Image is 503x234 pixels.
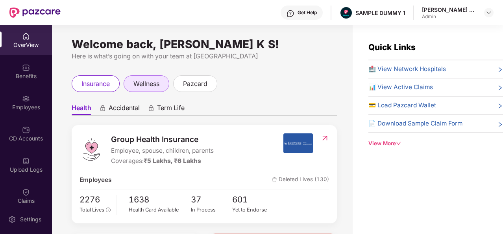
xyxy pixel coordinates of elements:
span: 💳 Load Pazcard Wallet [368,101,436,110]
img: insurerIcon [283,133,313,153]
div: Get Help [298,9,317,16]
div: Health Card Available [129,206,191,214]
span: right [497,102,503,110]
div: In Process [191,206,233,214]
div: Welcome back, [PERSON_NAME] K S! [72,41,337,47]
div: Coverages: [111,156,214,166]
span: Employee, spouse, children, parents [111,146,214,155]
span: 2276 [80,193,111,206]
img: svg+xml;base64,PHN2ZyBpZD0iRW1wbG95ZWVzIiB4bWxucz0iaHR0cDovL3d3dy53My5vcmcvMjAwMC9zdmciIHdpZHRoPS... [22,95,30,103]
span: insurance [81,79,110,89]
img: svg+xml;base64,PHN2ZyBpZD0iRHJvcGRvd24tMzJ4MzIiIHhtbG5zPSJodHRwOi8vd3d3LnczLm9yZy8yMDAwL3N2ZyIgd2... [486,9,492,16]
span: right [497,84,503,92]
div: Here is what’s going on with your team at [GEOGRAPHIC_DATA] [72,51,337,61]
div: animation [148,105,155,112]
span: 📄 Download Sample Claim Form [368,119,462,128]
div: animation [99,105,106,112]
span: 1638 [129,193,191,206]
span: right [497,120,503,128]
img: RedirectIcon [321,134,329,142]
div: Yet to Endorse [232,206,274,214]
div: View More [368,139,503,148]
span: Quick Links [368,42,416,52]
span: 🏥 View Network Hospitals [368,64,446,74]
span: wellness [133,79,159,89]
span: ₹5 Lakhs, ₹6 Lakhs [144,157,201,165]
span: 📊 View Active Claims [368,82,433,92]
img: Pazcare_Alternative_logo-01-01.png [340,7,352,19]
img: svg+xml;base64,PHN2ZyBpZD0iU2V0dGluZy0yMHgyMCIgeG1sbnM9Imh0dHA6Ly93d3cudzMub3JnLzIwMDAvc3ZnIiB3aW... [8,215,16,223]
img: svg+xml;base64,PHN2ZyBpZD0iQ2xhaW0iIHhtbG5zPSJodHRwOi8vd3d3LnczLm9yZy8yMDAwL3N2ZyIgd2lkdGg9IjIwIi... [22,188,30,196]
img: logo [80,138,103,161]
span: 37 [191,193,233,206]
img: deleteIcon [272,177,277,182]
img: svg+xml;base64,PHN2ZyBpZD0iVXBsb2FkX0xvZ3MiIGRhdGEtbmFtZT0iVXBsb2FkIExvZ3MiIHhtbG5zPSJodHRwOi8vd3... [22,157,30,165]
div: Settings [18,215,44,223]
div: [PERSON_NAME] K S [422,6,477,13]
span: 601 [232,193,274,206]
span: Term Life [157,104,185,115]
span: Total Lives [80,207,104,213]
span: pazcard [183,79,207,89]
img: svg+xml;base64,PHN2ZyBpZD0iQmVuZWZpdHMiIHhtbG5zPSJodHRwOi8vd3d3LnczLm9yZy8yMDAwL3N2ZyIgd2lkdGg9Ij... [22,64,30,71]
img: New Pazcare Logo [9,7,61,18]
span: Group Health Insurance [111,133,214,145]
img: svg+xml;base64,PHN2ZyBpZD0iSGVscC0zMngzMiIgeG1sbnM9Imh0dHA6Ly93d3cudzMub3JnLzIwMDAvc3ZnIiB3aWR0aD... [287,9,294,17]
div: SAMPLE DUMMY 1 [355,9,405,17]
div: Admin [422,13,477,20]
img: svg+xml;base64,PHN2ZyBpZD0iSG9tZSIgeG1sbnM9Imh0dHA6Ly93d3cudzMub3JnLzIwMDAvc3ZnIiB3aWR0aD0iMjAiIG... [22,32,30,40]
span: Deleted Lives (130) [272,175,329,185]
span: right [497,66,503,74]
span: info-circle [106,208,110,212]
span: Accidental [109,104,140,115]
span: Health [72,104,91,115]
span: down [396,141,401,146]
span: Employees [80,175,111,185]
img: svg+xml;base64,PHN2ZyBpZD0iQ0RfQWNjb3VudHMiIGRhdGEtbmFtZT0iQ0QgQWNjb3VudHMiIHhtbG5zPSJodHRwOi8vd3... [22,126,30,134]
